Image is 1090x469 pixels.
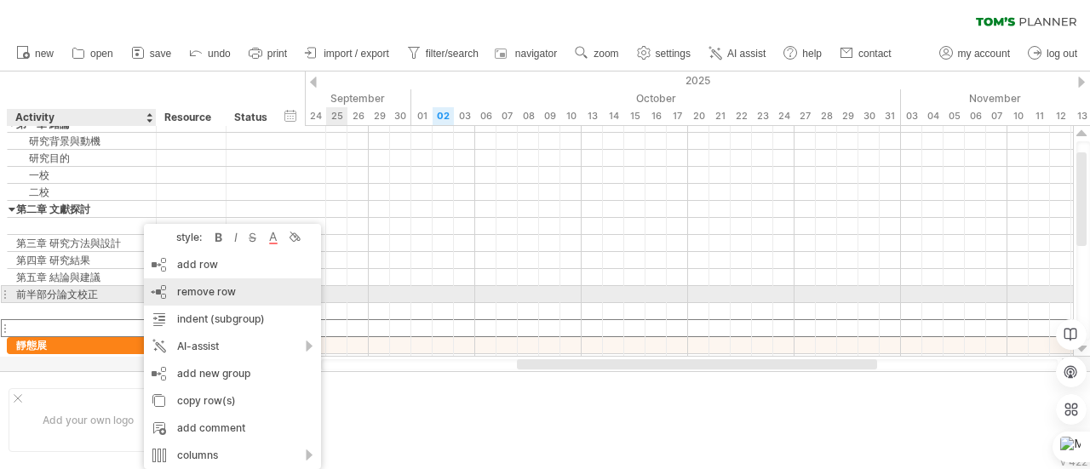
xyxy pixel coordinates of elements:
[208,48,231,60] span: undo
[150,48,171,60] span: save
[802,48,822,60] span: help
[284,387,427,402] div: ....
[633,43,696,65] a: settings
[16,286,147,302] div: 前半部分論文校正
[1060,455,1087,468] div: v 422
[426,48,479,60] span: filter/search
[539,107,560,125] div: Thursday, 9 October 2025
[284,409,427,423] div: ....
[492,43,562,65] a: navigator
[837,107,858,125] div: Wednesday, 29 October 2025
[958,48,1010,60] span: my account
[858,48,892,60] span: contact
[965,107,986,125] div: Thursday, 6 November 2025
[752,107,773,125] div: Thursday, 23 October 2025
[301,43,394,65] a: import / export
[16,252,147,268] div: 第四章 研究結果
[944,107,965,125] div: Wednesday, 5 November 2025
[326,107,347,125] div: Thursday, 25 September 2025
[795,107,816,125] div: Monday, 27 October 2025
[704,43,771,65] a: AI assist
[645,107,667,125] div: Thursday, 16 October 2025
[624,107,645,125] div: Wednesday, 15 October 2025
[667,107,688,125] div: Friday, 17 October 2025
[267,48,287,60] span: print
[144,306,321,333] div: indent (subgroup)
[144,415,321,442] div: add comment
[1007,107,1029,125] div: Monday, 10 November 2025
[16,269,147,285] div: 第五章 結論與建議
[244,43,292,65] a: print
[9,388,168,452] div: Add your own logo
[560,107,582,125] div: Friday, 10 October 2025
[403,43,484,65] a: filter/search
[15,109,146,126] div: Activity
[185,43,236,65] a: undo
[67,43,118,65] a: open
[858,107,880,125] div: Thursday, 30 October 2025
[518,107,539,125] div: Wednesday, 8 October 2025
[144,360,321,387] div: add new group
[16,184,147,200] div: 二校
[515,48,557,60] span: navigator
[305,107,326,125] div: Wednesday, 24 September 2025
[880,107,901,125] div: Friday, 31 October 2025
[144,387,321,415] div: copy row(s)
[688,107,709,125] div: Monday, 20 October 2025
[234,109,272,126] div: Status
[390,107,411,125] div: Tuesday, 30 September 2025
[16,235,147,251] div: 第三章 研究方法與設計
[144,442,321,469] div: columns
[1024,43,1082,65] a: log out
[16,337,147,353] div: 靜態展
[369,107,390,125] div: Monday, 29 September 2025
[324,48,389,60] span: import / export
[347,107,369,125] div: Friday, 26 September 2025
[727,48,766,60] span: AI assist
[454,107,475,125] div: Friday, 3 October 2025
[901,107,922,125] div: Monday, 3 November 2025
[709,107,731,125] div: Tuesday, 21 October 2025
[16,133,147,149] div: 研究背景與動機
[144,333,321,360] div: AI-assist
[16,201,147,217] div: 第二章 文獻探討
[1029,107,1050,125] div: Tuesday, 11 November 2025
[475,107,496,125] div: Monday, 6 October 2025
[90,48,113,60] span: open
[433,107,454,125] div: Thursday, 2 October 2025
[16,150,147,166] div: 研究目的
[411,107,433,125] div: Wednesday, 1 October 2025
[1047,48,1077,60] span: log out
[284,430,427,444] div: ....
[935,43,1015,65] a: my account
[1050,107,1071,125] div: Wednesday, 12 November 2025
[144,251,321,278] div: add row
[922,107,944,125] div: Tuesday, 4 November 2025
[816,107,837,125] div: Tuesday, 28 October 2025
[496,107,518,125] div: Tuesday, 7 October 2025
[656,48,691,60] span: settings
[151,231,210,243] div: style:
[779,43,827,65] a: help
[986,107,1007,125] div: Friday, 7 November 2025
[127,43,176,65] a: save
[16,167,147,183] div: 一校
[835,43,897,65] a: contact
[571,43,623,65] a: zoom
[773,107,795,125] div: Friday, 24 October 2025
[731,107,752,125] div: Wednesday, 22 October 2025
[164,109,216,126] div: Resource
[35,48,54,60] span: new
[411,89,901,107] div: October 2025
[594,48,618,60] span: zoom
[177,285,236,298] span: remove row
[12,43,59,65] a: new
[582,107,603,125] div: Monday, 13 October 2025
[603,107,624,125] div: Tuesday, 14 October 2025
